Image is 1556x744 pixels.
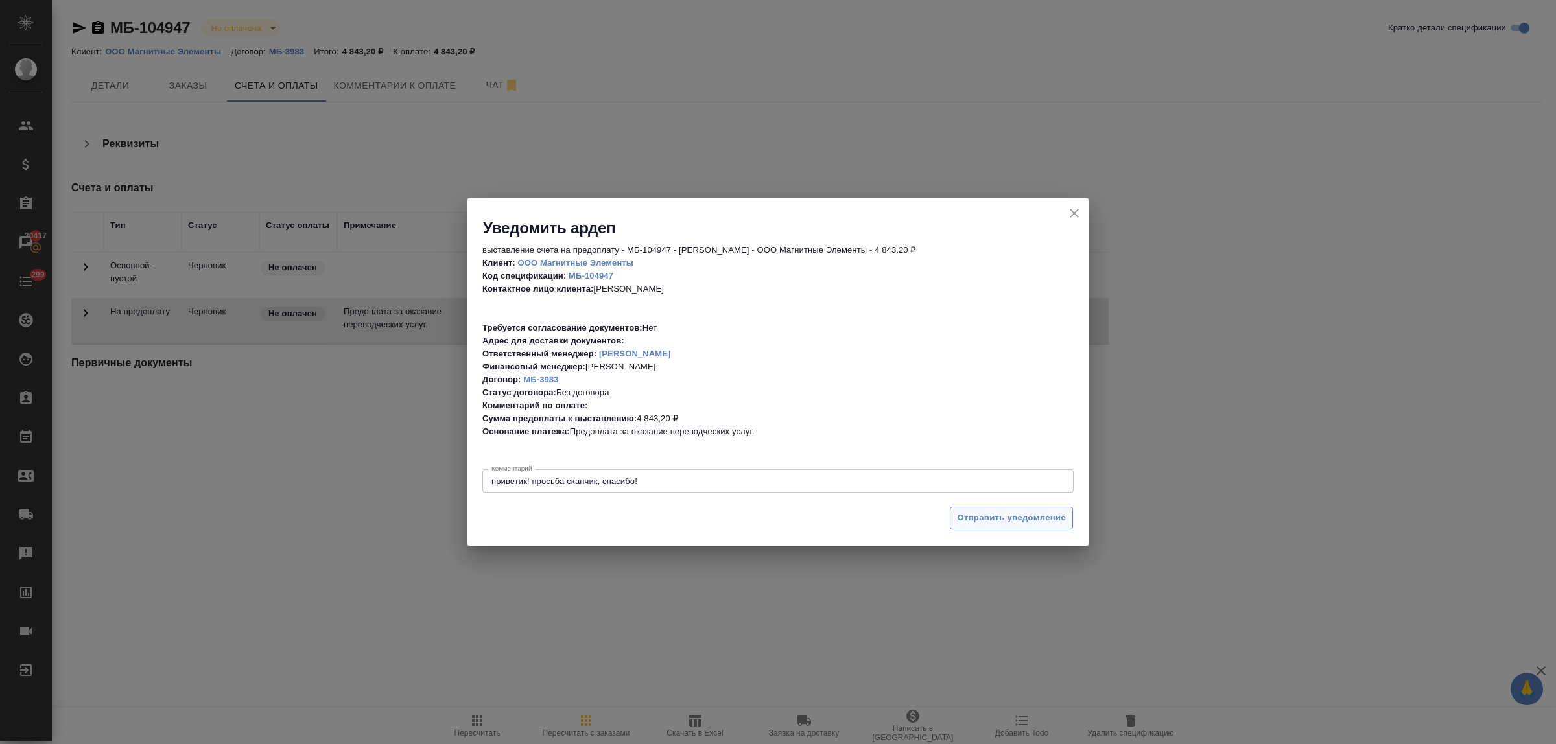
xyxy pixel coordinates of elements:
[518,258,634,268] a: ООО Магнитные Элементы
[482,388,556,397] b: Статус договора:
[957,511,1066,526] span: Отправить уведомление
[482,336,624,345] b: Адрес для доставки документов:
[482,244,1074,257] p: выставление счета на предоплату - МБ-104947 - [PERSON_NAME] - ООО Магнитные Элементы - 4 843,20 ₽
[950,507,1073,529] button: Отправить уведомление
[482,271,566,281] b: Код спецификации:
[482,413,637,423] b: Сумма предоплаты к выставлению:
[483,218,1089,238] h2: Уведомить ардеп
[569,271,613,281] a: МБ-104947
[482,426,570,436] b: Основание платежа:
[491,476,1065,486] textarea: приветик! просьба сканчик, спасибо!
[599,349,671,358] a: [PERSON_NAME]
[482,375,521,384] b: Договор:
[482,284,593,294] b: Контактное лицо клиента:
[523,375,558,384] a: МБ-3983
[482,323,642,332] b: Требуется согласование документов:
[482,349,596,358] b: Ответственный менеджер:
[482,362,585,371] b: Финансовый менеджер:
[482,401,587,410] b: Комментарий по оплате:
[1065,203,1084,223] button: close
[482,258,515,268] b: Клиент:
[482,257,1074,438] p: [PERSON_NAME] Нет [PERSON_NAME] Без договора 4 843,20 ₽ Предоплата за оказание переводческих услуг.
